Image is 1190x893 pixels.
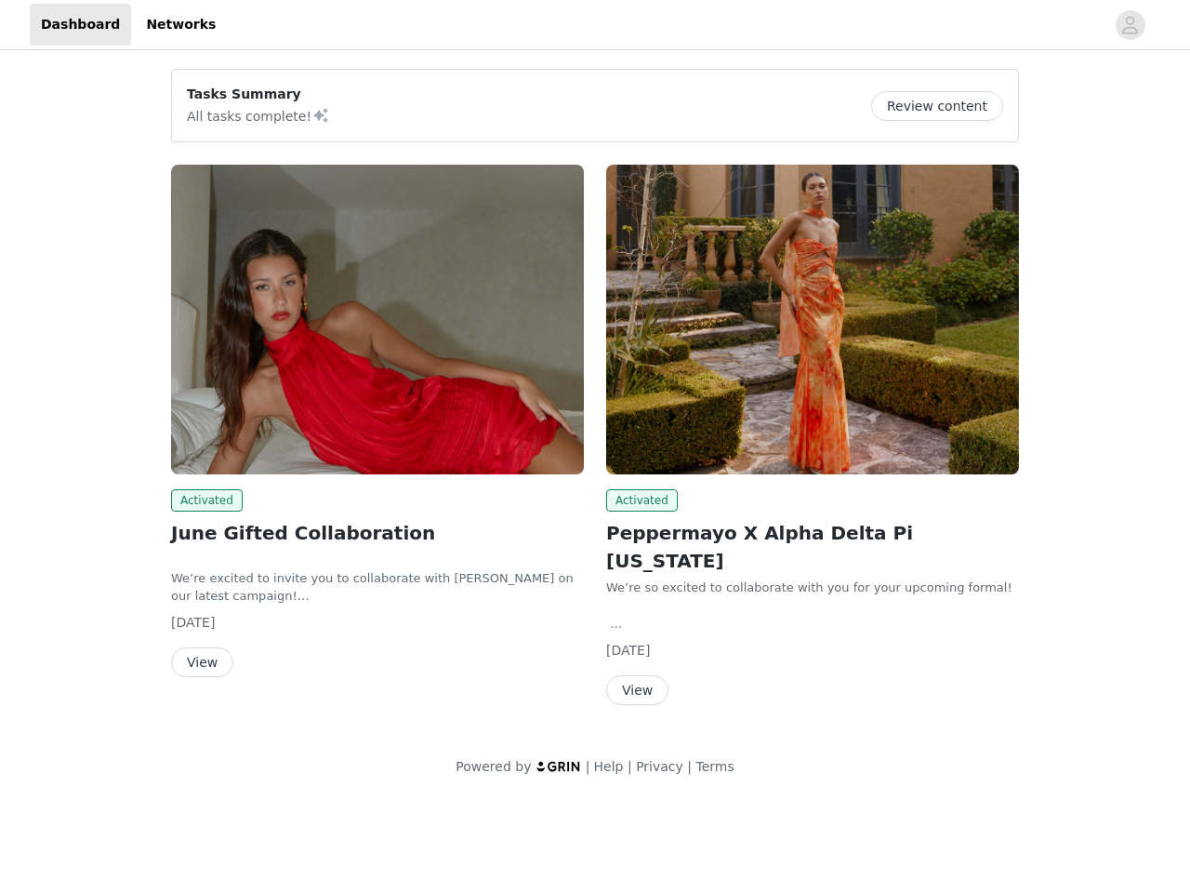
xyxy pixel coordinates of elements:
[606,165,1019,474] img: Peppermayo AUS
[628,759,632,774] span: |
[171,569,584,606] p: We’re excited to invite you to collaborate with [PERSON_NAME] on our latest campaign!
[171,615,215,630] span: [DATE]
[606,579,1019,597] p: We’re so excited to collaborate with you for your upcoming formal!
[606,675,668,705] button: View
[171,165,584,474] img: Peppermayo USA
[606,519,1019,575] h2: Peppermayo X Alpha Delta Pi [US_STATE]
[695,759,734,774] a: Terms
[606,684,668,698] a: View
[1121,10,1139,40] div: avatar
[171,647,233,677] button: View
[135,4,227,46] a: Networks
[636,759,683,774] a: Privacy
[687,759,692,774] span: |
[456,759,531,774] span: Powered by
[606,489,678,512] span: Activated
[535,760,582,772] img: logo
[871,91,1003,121] button: Review content
[586,759,590,774] span: |
[606,643,650,658] span: [DATE]
[187,85,330,104] p: Tasks Summary
[171,489,243,512] span: Activated
[171,519,584,547] h2: June Gifted Collaboration
[187,104,330,127] p: All tasks complete!
[171,656,233,670] a: View
[594,759,624,774] a: Help
[30,4,131,46] a: Dashboard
